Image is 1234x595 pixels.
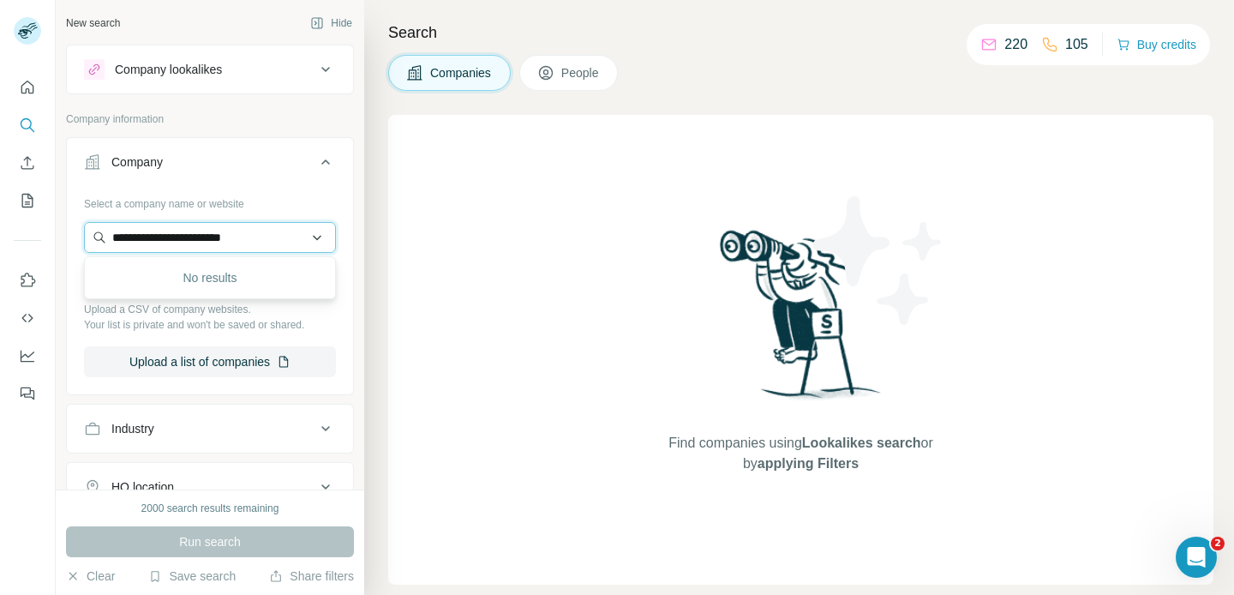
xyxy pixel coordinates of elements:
span: Lookalikes search [802,436,921,450]
div: Industry [111,420,154,437]
button: Buy credits [1117,33,1196,57]
div: 2000 search results remaining [141,501,279,516]
button: Dashboard [14,340,41,371]
span: Companies [430,64,493,81]
span: People [561,64,601,81]
div: Company [111,153,163,171]
img: Surfe Illustration - Woman searching with binoculars [712,225,890,417]
button: Quick start [14,72,41,103]
button: Clear [66,568,115,585]
iframe: Intercom live chat [1176,537,1217,578]
div: No results [88,261,332,295]
div: Company lookalikes [115,61,222,78]
button: Company lookalikes [67,49,353,90]
button: Hide [298,10,364,36]
div: New search [66,15,120,31]
p: 220 [1004,34,1027,55]
p: Company information [66,111,354,127]
button: Use Surfe on LinkedIn [14,265,41,296]
p: Your list is private and won't be saved or shared. [84,317,336,333]
p: Upload a CSV of company websites. [84,302,336,317]
img: Surfe Illustration - Stars [801,183,955,338]
button: Share filters [269,568,354,585]
button: HQ location [67,466,353,508]
span: applying Filters [758,456,859,471]
div: Select a company name or website [84,189,336,212]
button: Search [14,110,41,141]
button: Save search [148,568,236,585]
button: Upload a list of companies [84,346,336,377]
div: HQ location [111,478,174,496]
button: Enrich CSV [14,147,41,178]
span: 2 [1211,537,1225,550]
button: Feedback [14,378,41,409]
button: My lists [14,185,41,216]
button: Company [67,141,353,189]
h4: Search [388,21,1213,45]
p: 105 [1065,34,1088,55]
span: Find companies using or by [663,433,937,474]
button: Industry [67,408,353,449]
button: Use Surfe API [14,303,41,334]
